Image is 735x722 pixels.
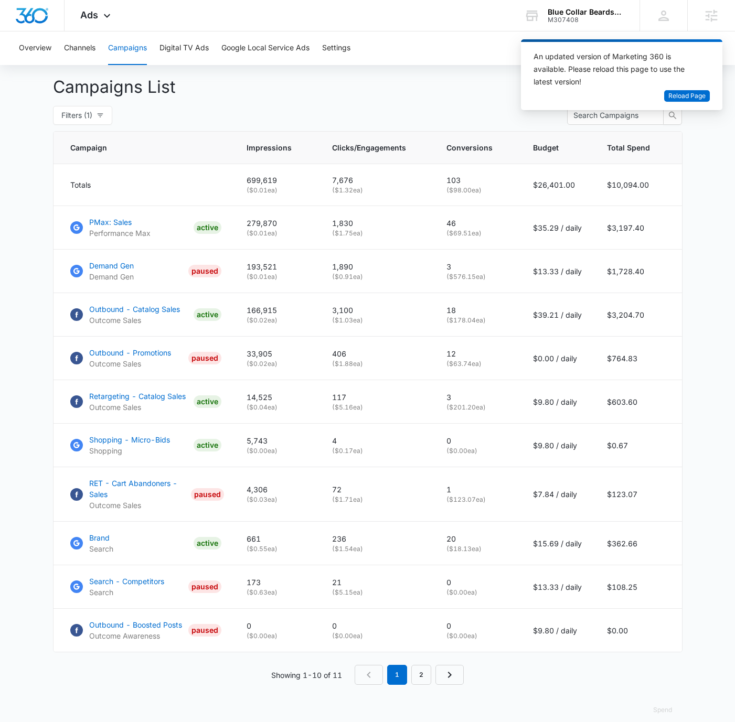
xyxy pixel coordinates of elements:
[594,467,682,522] td: $123.07
[70,391,221,413] a: FacebookRetargeting - Catalog SalesOutcome SalesACTIVE
[89,228,151,239] p: Performance Max
[70,478,221,511] a: FacebookRET - Cart Abandoners - SalesOutcome SalesPAUSED
[89,304,180,315] p: Outbound - Catalog Sales
[533,625,582,636] p: $9.80 / daily
[188,265,221,277] div: PAUSED
[548,8,624,16] div: account name
[446,533,508,544] p: 20
[446,435,508,446] p: 0
[188,624,221,637] div: PAUSED
[70,179,221,190] div: Totals
[332,142,406,153] span: Clicks/Engagements
[89,576,164,587] p: Search - Competitors
[435,665,464,685] a: Next Page
[533,309,582,320] p: $39.21 / daily
[594,164,682,206] td: $10,094.00
[446,495,508,504] p: ( $123.07 ea)
[533,396,582,407] p: $9.80 / daily
[607,142,650,153] span: Total Spend
[446,403,508,412] p: ( $201.20 ea)
[40,62,94,69] div: Domain Overview
[247,175,307,186] p: 699,619
[247,392,307,403] p: 14,525
[446,588,508,597] p: ( $0.00 ea)
[221,31,310,65] button: Google Local Service Ads
[594,380,682,424] td: $603.60
[446,577,508,588] p: 0
[188,580,221,593] div: PAUSED
[271,670,342,681] p: Showing 1-10 of 11
[446,392,508,403] p: 3
[89,619,182,630] p: Outbound - Boosted Posts
[332,435,421,446] p: 4
[332,272,421,282] p: ( $0.91 ea)
[70,304,221,326] a: FacebookOutbound - Catalog SalesOutcome SalesACTIVE
[108,31,147,65] button: Campaigns
[89,478,187,500] p: RET - Cart Abandoners - Sales
[247,261,307,272] p: 193,521
[533,266,582,277] p: $13.33 / daily
[247,631,307,641] p: ( $0.00 ea)
[247,272,307,282] p: ( $0.01 ea)
[332,359,421,369] p: ( $1.88 ea)
[247,495,307,504] p: ( $0.03 ea)
[53,106,112,125] button: Filters (1)
[247,620,307,631] p: 0
[89,543,113,554] p: Search
[332,305,421,316] p: 3,100
[17,17,25,25] img: logo_orange.svg
[594,565,682,609] td: $108.25
[247,484,307,495] p: 4,306
[61,110,92,121] span: Filters (1)
[533,581,582,592] p: $13.33 / daily
[70,619,221,641] a: FacebookOutbound - Boosted PostsOutcome AwarenessPAUSED
[664,90,710,102] button: Reload Page
[89,347,171,358] p: Outbound - Promotions
[332,186,421,195] p: ( $1.32 ea)
[332,446,421,456] p: ( $0.17 ea)
[332,403,421,412] p: ( $5.16 ea)
[17,27,25,36] img: website_grey.svg
[534,50,697,88] div: An updated version of Marketing 360 is available. Please reload this page to use the latest version!
[322,31,350,65] button: Settings
[247,316,307,325] p: ( $0.02 ea)
[332,348,421,359] p: 406
[446,484,508,495] p: 1
[533,489,582,500] p: $7.84 / daily
[70,142,206,153] span: Campaign
[70,624,83,637] img: Facebook
[332,392,421,403] p: 117
[70,580,83,593] img: Google Ads
[247,305,307,316] p: 166,915
[159,31,209,65] button: Digital TV Ads
[594,522,682,565] td: $362.66
[70,576,221,598] a: Google AdsSearch - CompetitorsSearchPAUSED
[29,17,51,25] div: v 4.0.25
[70,265,83,277] img: Google Ads
[89,217,151,228] p: PMax: Sales
[332,484,421,495] p: 72
[191,488,224,501] div: PAUSED
[247,142,292,153] span: Impressions
[194,308,221,321] div: ACTIVE
[70,352,83,364] img: Facebook
[446,142,493,153] span: Conversions
[446,272,508,282] p: ( $576.15 ea)
[247,577,307,588] p: 173
[247,229,307,238] p: ( $0.01 ea)
[70,260,221,282] a: Google AdsDemand GenDemand GenPAUSED
[89,402,186,413] p: Outcome Sales
[70,217,221,239] a: Google AdsPMax: SalesPerformance MaxACTIVE
[594,293,682,337] td: $3,204.70
[64,31,95,65] button: Channels
[70,347,221,369] a: FacebookOutbound - PromotionsOutcome SalesPAUSED
[247,544,307,554] p: ( $0.55 ea)
[247,348,307,359] p: 33,905
[533,222,582,233] p: $35.29 / daily
[194,537,221,549] div: ACTIVE
[332,544,421,554] p: ( $1.54 ea)
[247,588,307,597] p: ( $0.63 ea)
[594,337,682,380] td: $764.83
[188,352,221,364] div: PAUSED
[28,61,37,69] img: tab_domain_overview_orange.svg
